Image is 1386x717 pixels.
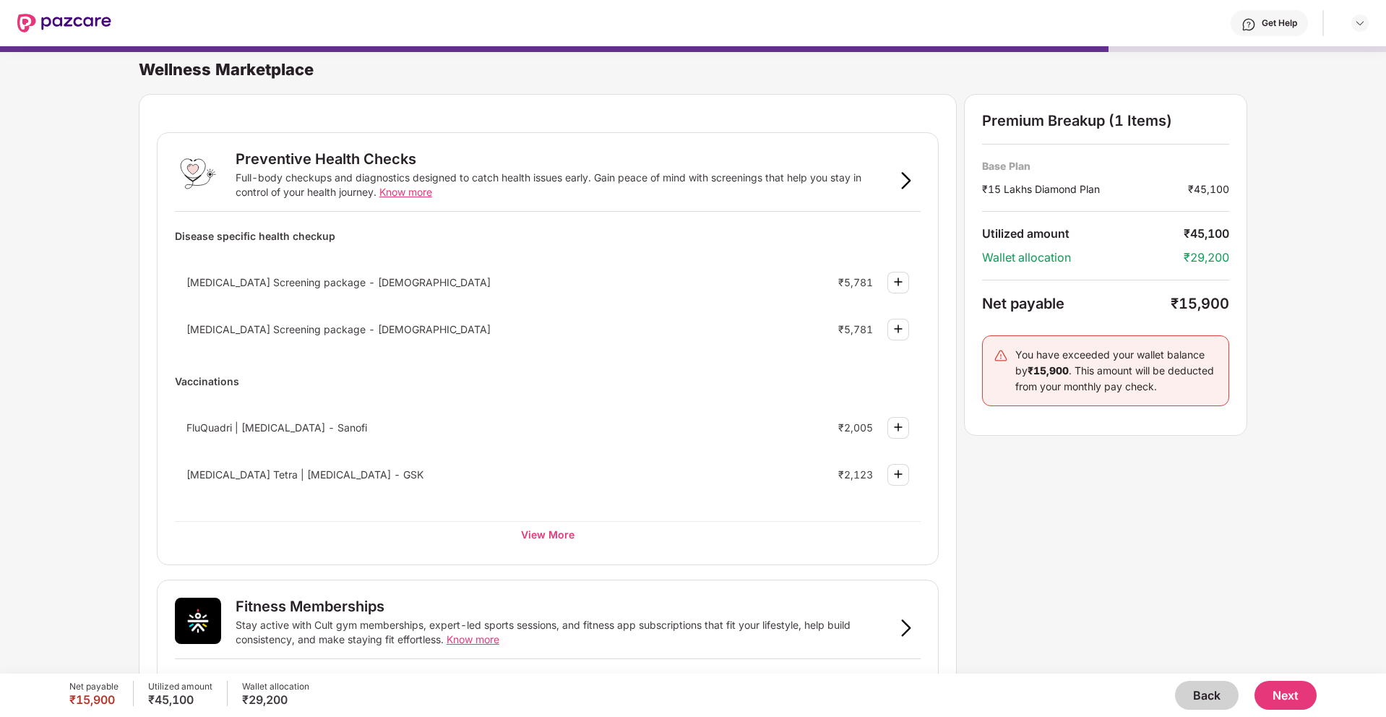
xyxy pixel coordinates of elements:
span: [MEDICAL_DATA] Screening package - [DEMOGRAPHIC_DATA] [186,276,491,288]
div: Fitness Memberships [236,598,384,615]
img: svg+xml;base64,PHN2ZyBpZD0iSGVscC0zMngzMiIgeG1sbnM9Imh0dHA6Ly93d3cudzMub3JnLzIwMDAvc3ZnIiB3aWR0aD... [1241,17,1256,32]
span: Know more [447,633,499,645]
span: [MEDICAL_DATA] Screening package - [DEMOGRAPHIC_DATA] [186,323,491,335]
div: ₹15,900 [1171,295,1229,312]
img: svg+xml;base64,PHN2ZyBpZD0iUGx1cy0zMngzMiIgeG1sbnM9Imh0dHA6Ly93d3cudzMub3JnLzIwMDAvc3ZnIiB3aWR0aD... [890,465,907,483]
img: svg+xml;base64,PHN2ZyB3aWR0aD0iOSIgaGVpZ2h0PSIxNiIgdmlld0JveD0iMCAwIDkgMTYiIGZpbGw9Im5vbmUiIHhtbG... [898,172,915,189]
div: Premium Breakup (1 Items) [982,112,1229,129]
img: svg+xml;base64,PHN2ZyBpZD0iRHJvcGRvd24tMzJ4MzIiIHhtbG5zPSJodHRwOi8vd3d3LnczLm9yZy8yMDAwL3N2ZyIgd2... [1354,17,1366,29]
div: Utilized amount [148,681,212,692]
div: ₹15,900 [69,692,119,707]
img: svg+xml;base64,PHN2ZyBpZD0iUGx1cy0zMngzMiIgeG1sbnM9Imh0dHA6Ly93d3cudzMub3JnLzIwMDAvc3ZnIiB3aWR0aD... [890,418,907,436]
div: ₹45,100 [148,692,212,707]
div: Full-body checkups and diagnostics designed to catch health issues early. Gain peace of mind with... [236,171,892,199]
b: ₹15,900 [1028,364,1069,377]
button: Back [1175,681,1239,710]
div: Net payable [69,681,119,692]
div: Vaccinations [175,369,921,394]
div: Wallet allocation [242,681,309,692]
img: Fitness Memberships [175,598,221,644]
div: Cult Fit [175,671,921,696]
div: Wallet allocation [982,250,1184,265]
div: ₹15 Lakhs Diamond Plan [982,181,1188,197]
div: You have exceeded your wallet balance by . This amount will be deducted from your monthly pay check. [1015,347,1218,395]
span: Know more [379,186,432,198]
div: ₹45,100 [1188,181,1229,197]
div: ₹2,005 [838,421,873,434]
div: ₹29,200 [1184,250,1229,265]
img: New Pazcare Logo [17,14,111,33]
div: ₹29,200 [242,692,309,707]
div: ₹5,781 [838,323,873,335]
div: Get Help [1262,17,1297,29]
div: Utilized amount [982,226,1184,241]
img: svg+xml;base64,PHN2ZyB4bWxucz0iaHR0cDovL3d3dy53My5vcmcvMjAwMC9zdmciIHdpZHRoPSIyNCIgaGVpZ2h0PSIyNC... [994,348,1008,363]
div: Base Plan [982,159,1229,173]
img: svg+xml;base64,PHN2ZyBpZD0iUGx1cy0zMngzMiIgeG1sbnM9Imh0dHA6Ly93d3cudzMub3JnLzIwMDAvc3ZnIiB3aWR0aD... [890,273,907,291]
div: ₹45,100 [1184,226,1229,241]
div: Preventive Health Checks [236,150,416,168]
button: Next [1254,681,1317,710]
div: Net payable [982,295,1171,312]
span: FluQuadri | [MEDICAL_DATA] - Sanofi [186,421,367,434]
div: ₹5,781 [838,276,873,288]
div: ₹2,123 [838,468,873,481]
div: Wellness Marketplace [139,59,1386,80]
div: View More [175,521,921,547]
img: svg+xml;base64,PHN2ZyBpZD0iUGx1cy0zMngzMiIgeG1sbnM9Imh0dHA6Ly93d3cudzMub3JnLzIwMDAvc3ZnIiB3aWR0aD... [890,320,907,338]
div: Stay active with Cult gym memberships, expert-led sports sessions, and fitness app subscriptions ... [236,618,892,647]
span: [MEDICAL_DATA] Tetra | [MEDICAL_DATA] - GSK [186,468,423,481]
img: svg+xml;base64,PHN2ZyB3aWR0aD0iOSIgaGVpZ2h0PSIxNiIgdmlld0JveD0iMCAwIDkgMTYiIGZpbGw9Im5vbmUiIHhtbG... [898,619,915,637]
img: Preventive Health Checks [175,150,221,197]
div: Disease specific health checkup [175,223,921,249]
